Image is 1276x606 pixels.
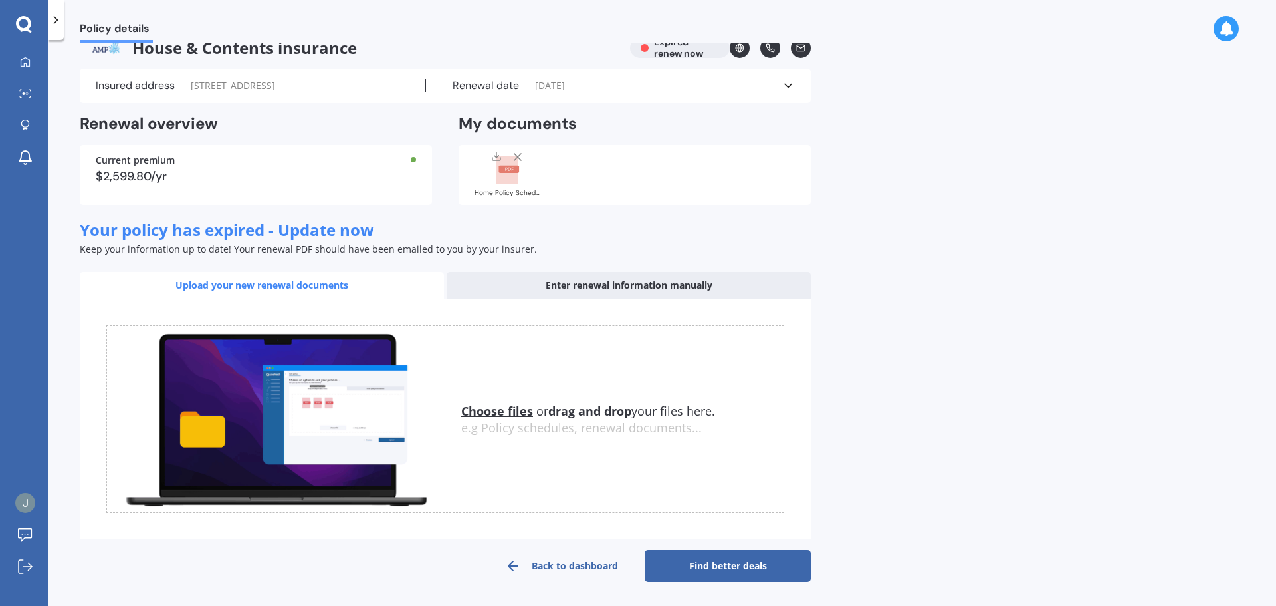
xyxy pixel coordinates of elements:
div: Home Policy Schedule HCC001126995.pdf [475,190,541,196]
h2: My documents [459,114,577,134]
div: e.g Policy schedules, renewal documents... [461,421,784,436]
img: upload.de96410c8ce839c3fdd5.gif [107,326,445,513]
img: AGNmyxZ4kaM2sqC0qnjEhIU5Uwh7MehE4LPixD-h4B6t=s96-c [15,493,35,513]
label: Insured address [96,79,175,92]
div: Current premium [96,156,416,165]
a: Back to dashboard [478,550,645,582]
h2: Renewal overview [80,114,432,134]
span: [DATE] [535,79,565,92]
span: Keep your information up to date! Your renewal PDF should have been emailed to you by your insurer. [80,243,537,255]
div: $2,599.80/yr [96,170,416,182]
img: AMP.webp [80,38,132,58]
span: [STREET_ADDRESS] [191,79,275,92]
u: Choose files [461,403,533,419]
span: Policy details [80,22,153,40]
span: Your policy has expired - Update now [80,219,374,241]
label: Renewal date [453,79,519,92]
span: or your files here. [461,403,715,419]
a: Find better deals [645,550,811,582]
div: Upload your new renewal documents [80,272,444,299]
span: House & Contents insurance [80,38,619,58]
b: drag and drop [548,403,631,419]
div: Enter renewal information manually [447,272,811,299]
